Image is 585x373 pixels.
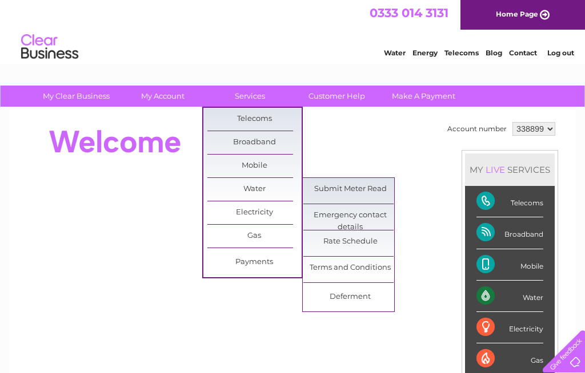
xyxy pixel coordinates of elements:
div: LIVE [483,164,507,175]
a: Contact [509,48,537,57]
a: Blog [486,48,502,57]
div: Telecoms [476,186,543,217]
div: Broadband [476,217,543,249]
a: Broadband [207,131,302,154]
a: 0333 014 3131 [370,6,448,20]
a: Water [207,178,302,201]
a: My Clear Business [29,86,123,107]
a: Water [384,48,406,57]
div: Water [476,281,543,312]
a: Customer Help [290,86,384,107]
a: Rate Schedule [303,230,398,253]
a: Log out [547,48,574,57]
a: Submit Meter Read [303,178,398,201]
div: MY SERVICES [465,153,555,186]
a: Energy [412,48,438,57]
a: Mobile [207,155,302,177]
td: Account number [444,119,510,139]
a: Terms and Conditions [303,257,398,279]
div: Clear Business is a trading name of Verastar Limited (registered in [GEOGRAPHIC_DATA] No. 3667643... [23,6,563,55]
a: Telecoms [207,108,302,131]
a: Telecoms [444,48,479,57]
a: Emergency contact details [303,204,398,227]
a: My Account [116,86,210,107]
a: Deferment [303,286,398,309]
a: Electricity [207,201,302,224]
a: Payments [207,251,302,274]
a: Gas [207,225,302,248]
a: Make A Payment [376,86,471,107]
img: logo.png [21,30,79,64]
div: Mobile [476,249,543,281]
a: Services [203,86,297,107]
div: Electricity [476,312,543,343]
